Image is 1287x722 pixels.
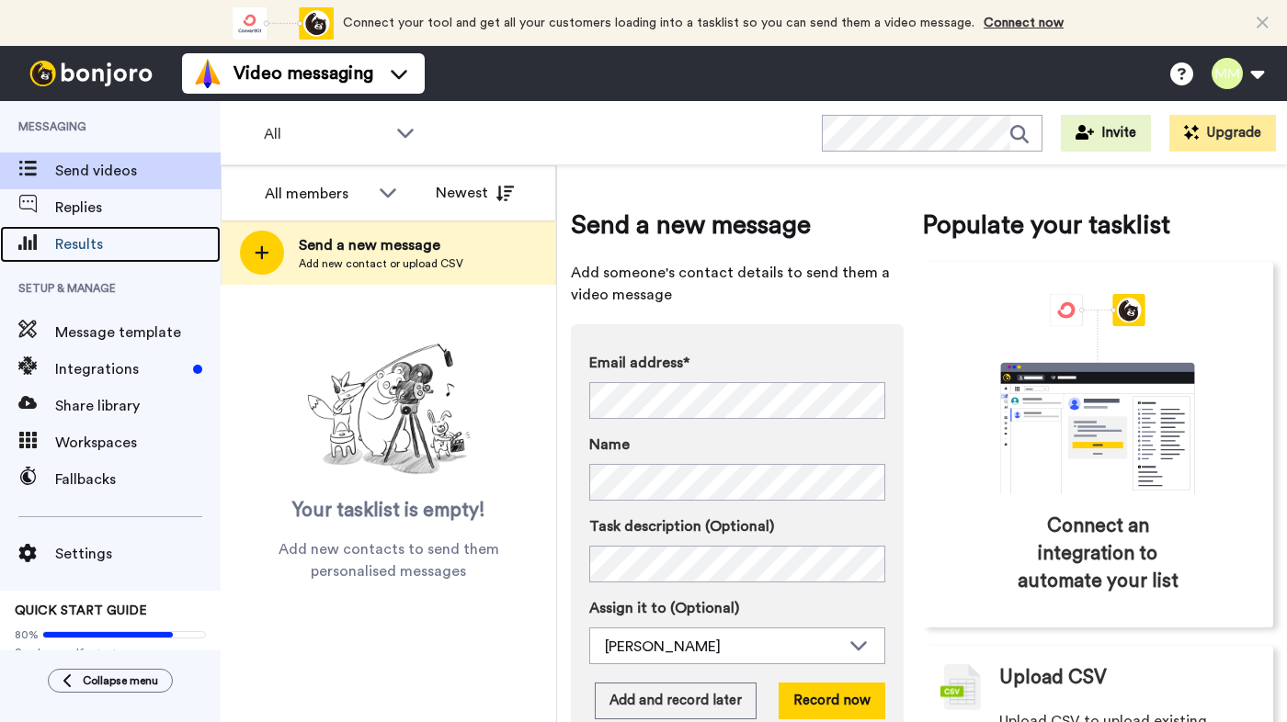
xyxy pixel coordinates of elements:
[55,468,221,491] span: Fallbacks
[55,233,221,255] span: Results
[1061,115,1151,152] button: Invite
[1000,513,1195,595] span: Connect an integration to automate your list
[605,636,840,658] div: [PERSON_NAME]
[299,256,463,271] span: Add new contact or upload CSV
[265,183,370,205] div: All members
[1169,115,1276,152] button: Upgrade
[999,664,1107,692] span: Upload CSV
[589,515,885,537] label: Task description (Optional)
[193,59,222,88] img: vm-color.svg
[55,197,221,219] span: Replies
[55,543,221,565] span: Settings
[233,61,373,86] span: Video messaging
[940,664,981,710] img: csv-grey.png
[55,358,186,380] span: Integrations
[264,123,387,145] span: All
[343,17,974,29] span: Connect your tool and get all your customers loading into a tasklist so you can send them a video...
[55,395,221,417] span: Share library
[248,538,529,582] span: Add new contacts to send them personalised messages
[292,497,485,525] span: Your tasklist is empty!
[55,322,221,344] span: Message template
[922,207,1273,243] span: Populate your tasklist
[571,207,904,243] span: Send a new message
[589,352,885,374] label: Email address*
[15,604,147,617] span: QUICK START GUIDE
[55,432,221,454] span: Workspaces
[15,646,206,660] span: Send yourself a test
[589,597,885,619] label: Assign it to (Optional)
[960,294,1236,494] div: animation
[779,683,885,719] button: Record now
[15,627,39,642] span: 80%
[571,262,904,306] span: Add someone's contact details to send them a video message
[48,669,173,693] button: Collapse menu
[589,434,630,456] span: Name
[299,234,463,256] span: Send a new message
[422,175,528,211] button: Newest
[595,683,757,719] button: Add and record later
[233,7,334,39] div: animation
[22,61,160,86] img: bj-logo-header-white.svg
[297,336,481,483] img: ready-set-action.png
[83,673,158,688] span: Collapse menu
[984,17,1064,29] a: Connect now
[55,160,221,182] span: Send videos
